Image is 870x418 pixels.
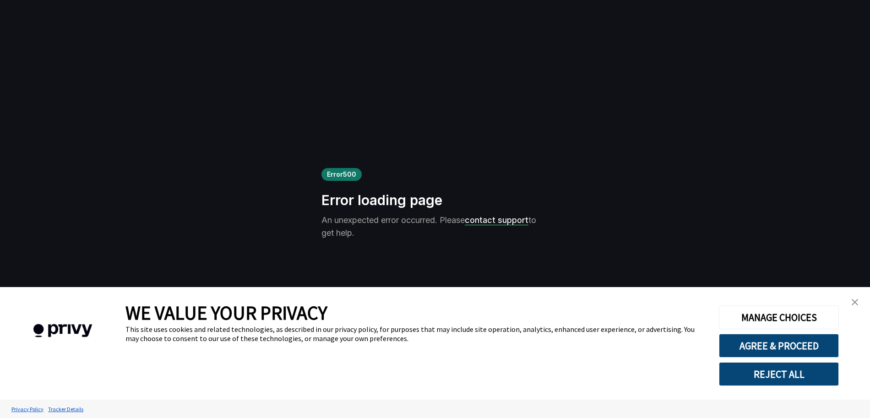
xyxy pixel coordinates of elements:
[719,305,839,329] button: MANAGE CHOICES
[125,325,705,343] div: This site uses cookies and related technologies, as described in our privacy policy, for purposes...
[321,192,549,208] h1: Error loading page
[846,293,864,311] a: close banner
[9,401,46,417] a: Privacy Policy
[465,215,528,225] a: contact support
[125,301,327,325] span: WE VALUE YOUR PRIVACY
[46,401,86,417] a: Tracker Details
[321,168,362,181] span: Error 500
[719,334,839,358] button: AGREE & PROCEED
[321,214,549,239] p: An unexpected error occurred. Please to get help.
[852,299,858,305] img: close banner
[14,311,112,351] img: company logo
[719,362,839,386] button: REJECT ALL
